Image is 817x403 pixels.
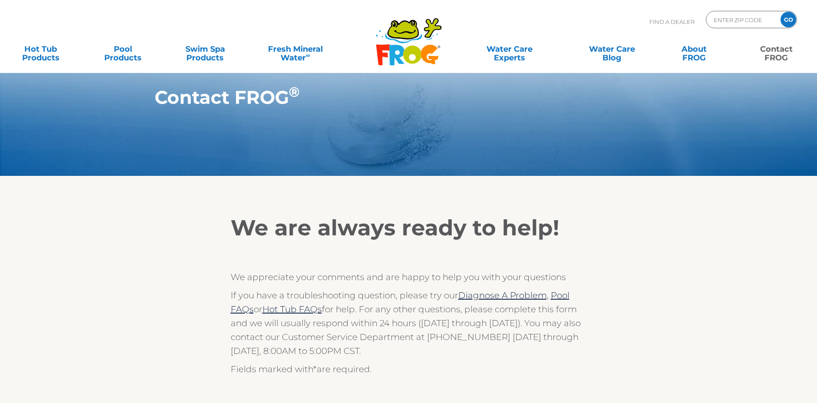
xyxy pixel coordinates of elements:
[173,40,237,58] a: Swim SpaProducts
[262,304,322,314] a: Hot Tub FAQs
[662,40,726,58] a: AboutFROG
[231,362,587,376] p: Fields marked with are required.
[231,215,587,241] h2: We are always ready to help!
[9,40,73,58] a: Hot TubProducts
[231,270,587,284] p: We appreciate your comments and are happy to help you with your questions
[649,11,695,33] p: Find A Dealer
[155,87,622,108] h1: Contact FROG
[255,40,335,58] a: Fresh MineralWater∞
[91,40,155,58] a: PoolProducts
[781,12,796,27] input: GO
[713,13,771,26] input: Zip Code Form
[289,84,300,100] sup: ®
[458,290,549,301] a: Diagnose A Problem,
[306,52,310,59] sup: ∞
[231,288,587,358] p: If you have a troubleshooting question, please try our or for help. For any other questions, plea...
[580,40,644,58] a: Water CareBlog
[744,40,808,58] a: ContactFROG
[458,40,562,58] a: Water CareExperts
